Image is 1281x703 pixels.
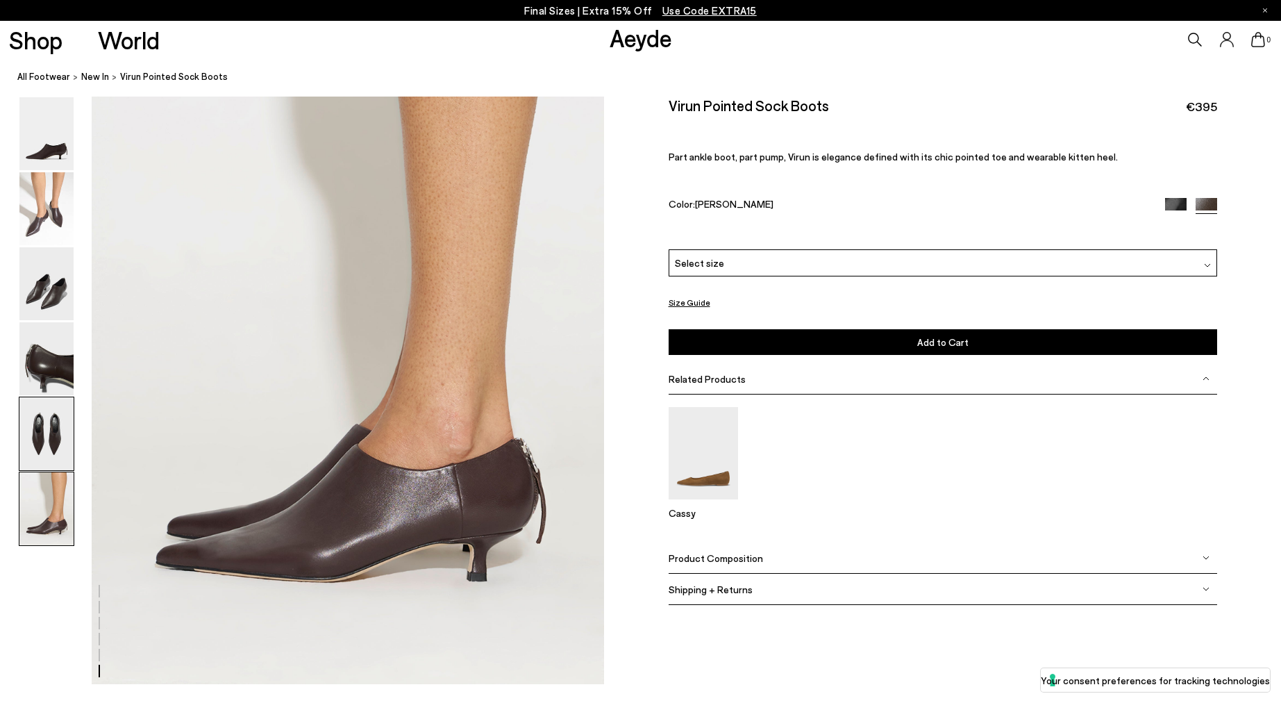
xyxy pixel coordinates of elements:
span: [PERSON_NAME] [695,198,773,210]
p: Cassy [669,507,738,519]
img: Virun Pointed Sock Boots - Image 6 [19,472,74,545]
a: Shop [9,28,62,52]
span: Product Composition [669,552,763,564]
button: Size Guide [669,294,710,311]
span: Virun Pointed Sock Boots [120,69,228,84]
label: Your consent preferences for tracking technologies [1041,673,1270,688]
a: World [98,28,160,52]
span: Select size [675,256,724,270]
button: Add to Cart [669,329,1217,355]
h2: Virun Pointed Sock Boots [669,97,829,114]
span: Navigate to /collections/ss25-final-sizes [662,4,757,17]
span: New In [81,71,109,82]
span: Shipping + Returns [669,584,753,595]
img: Virun Pointed Sock Boots - Image 4 [19,322,74,395]
img: Virun Pointed Sock Boots - Image 2 [19,172,74,245]
a: Aeyde [610,23,672,52]
img: svg%3E [1204,262,1211,269]
span: 0 [1265,36,1272,44]
a: 0 [1251,32,1265,47]
img: svg%3E [1203,375,1209,382]
img: Virun Pointed Sock Boots - Image 5 [19,397,74,470]
span: Add to Cart [917,336,969,348]
span: Related Products [669,373,746,385]
a: All Footwear [17,69,70,84]
a: Cassy Pointed-Toe Suede Flats Cassy [669,490,738,519]
button: Your consent preferences for tracking technologies [1041,668,1270,692]
img: Cassy Pointed-Toe Suede Flats [669,407,738,499]
p: Final Sizes | Extra 15% Off [524,2,757,19]
img: svg%3E [1203,554,1209,561]
img: Virun Pointed Sock Boots - Image 1 [19,97,74,170]
a: New In [81,69,109,84]
p: Part ankle boot, part pump, Virun is elegance defined with its chic pointed toe and wearable kitt... [669,151,1217,163]
div: Color: [669,198,1148,214]
img: svg%3E [1203,586,1209,593]
span: €395 [1186,98,1217,115]
img: Virun Pointed Sock Boots - Image 3 [19,247,74,320]
nav: breadcrumb [17,58,1281,97]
